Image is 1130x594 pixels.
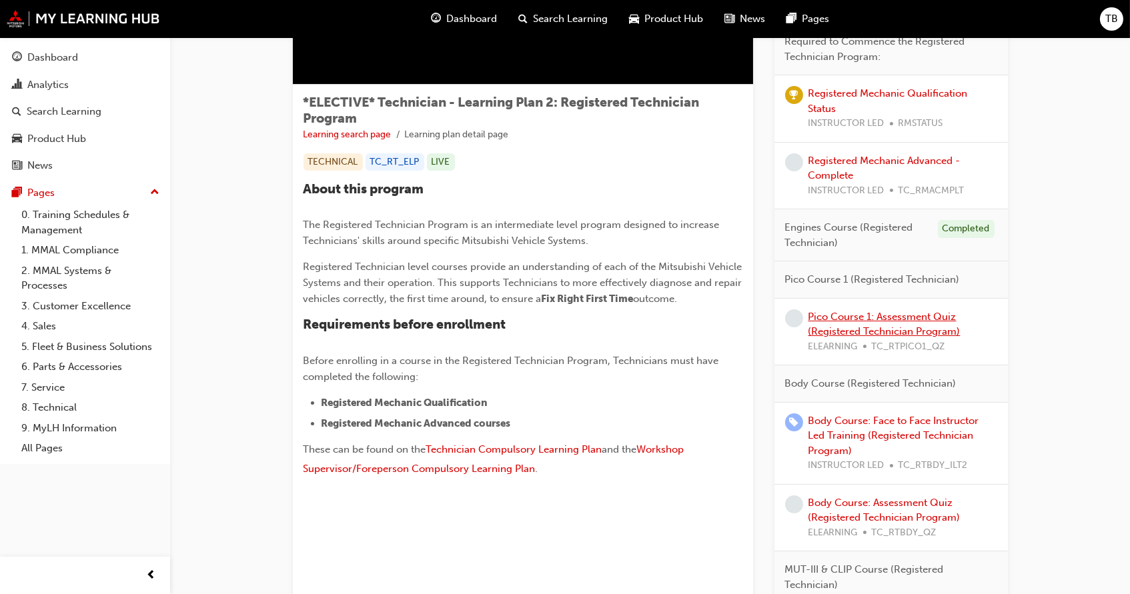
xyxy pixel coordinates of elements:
[899,183,965,199] span: TC_RMACMPLT
[27,185,55,201] div: Pages
[899,116,943,131] span: RMSTATUS
[776,5,840,33] a: pages-iconPages
[366,153,424,171] div: TC_RT_ELP
[16,261,165,296] a: 2. MMAL Systems & Processes
[602,443,637,455] span: and the
[808,339,858,355] span: ELEARNING
[5,181,165,205] button: Pages
[5,43,165,181] button: DashboardAnalyticsSearch LearningProduct HubNews
[808,87,968,115] a: Registered Mechanic Qualification Status
[938,220,995,238] div: Completed
[785,34,987,64] span: Required to Commence the Registered Technician Program:
[872,525,937,541] span: TC_RTBDY_QZ
[304,317,506,332] span: Requirements before enrollment
[808,311,961,338] a: Pico Course 1: Assessment Quiz (Registered Technician Program)
[322,417,511,429] span: Registered Mechanic Advanced courses
[304,129,392,140] a: Learning search page
[12,106,21,118] span: search-icon
[405,127,509,143] li: Learning plan detail page
[740,11,765,27] span: News
[808,155,961,182] a: Registered Mechanic Advanced - Complete
[533,11,608,27] span: Search Learning
[785,562,987,592] span: MUT-III & CLIP Course (Registered Technician)
[150,184,159,201] span: up-icon
[518,11,528,27] span: search-icon
[644,11,703,27] span: Product Hub
[12,52,22,64] span: guage-icon
[16,337,165,357] a: 5. Fleet & Business Solutions
[808,116,885,131] span: INSTRUCTOR LED
[1105,11,1118,27] span: TB
[431,11,441,27] span: guage-icon
[785,309,803,327] span: learningRecordVerb_NONE-icon
[618,5,714,33] a: car-iconProduct Hub
[27,104,101,119] div: Search Learning
[446,11,497,27] span: Dashboard
[304,95,700,126] span: *ELECTIVE* Technician - Learning Plan 2: Registered Technician Program
[322,397,488,409] span: Registered Mechanic Qualification
[16,418,165,439] a: 9. MyLH Information
[27,158,53,173] div: News
[785,413,803,431] span: learningRecordVerb_ENROLL-icon
[16,438,165,459] a: All Pages
[634,293,678,305] span: outcome.
[808,497,961,524] a: Body Course: Assessment Quiz (Registered Technician Program)
[12,187,22,199] span: pages-icon
[785,153,803,171] span: learningRecordVerb_NONE-icon
[16,296,165,317] a: 3. Customer Excellence
[5,73,165,97] a: Analytics
[5,127,165,151] a: Product Hub
[304,261,745,305] span: Registered Technician level courses provide an understanding of each of the Mitsubishi Vehicle Sy...
[16,205,165,240] a: 0. Training Schedules & Management
[785,86,803,104] span: learningRecordVerb_ACHIEVE-icon
[785,272,960,287] span: Pico Course 1 (Registered Technician)
[5,45,165,70] a: Dashboard
[808,525,858,541] span: ELEARNING
[629,11,639,27] span: car-icon
[724,11,734,27] span: news-icon
[147,567,157,584] span: prev-icon
[785,495,803,513] span: learningRecordVerb_NONE-icon
[808,183,885,199] span: INSTRUCTOR LED
[872,339,945,355] span: TC_RTPICO1_QZ
[1100,7,1123,31] button: TB
[12,160,22,172] span: news-icon
[427,153,455,171] div: LIVE
[16,316,165,337] a: 4. Sales
[304,443,426,455] span: These can be found on the
[5,153,165,178] a: News
[27,131,86,147] div: Product Hub
[12,79,22,91] span: chart-icon
[536,463,538,475] span: .
[16,357,165,377] a: 6. Parts & Accessories
[785,220,927,250] span: Engines Course (Registered Technician)
[16,397,165,418] a: 8. Technical
[5,99,165,124] a: Search Learning
[786,11,796,27] span: pages-icon
[542,293,634,305] span: Fix Right First Time
[304,181,424,197] span: About this program
[304,219,722,247] span: The Registered Technician Program is an intermediate level program designed to increase Technicia...
[27,77,69,93] div: Analytics
[808,415,979,457] a: Body Course: Face to Face Instructor Led Training (Registered Technician Program)
[426,443,602,455] a: Technician Compulsory Learning Plan
[785,376,957,391] span: Body Course (Registered Technician)
[12,133,22,145] span: car-icon
[304,355,722,383] span: Before enrolling in a course in the Registered Technician Program, Technicians must have complete...
[899,458,968,473] span: TC_RTBDY_ILT2
[808,458,885,473] span: INSTRUCTOR LED
[714,5,776,33] a: news-iconNews
[508,5,618,33] a: search-iconSearch Learning
[802,11,829,27] span: Pages
[7,10,160,27] img: mmal
[16,377,165,398] a: 7. Service
[16,240,165,261] a: 1. MMAL Compliance
[304,153,363,171] div: TECHNICAL
[27,50,78,65] div: Dashboard
[420,5,508,33] a: guage-iconDashboard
